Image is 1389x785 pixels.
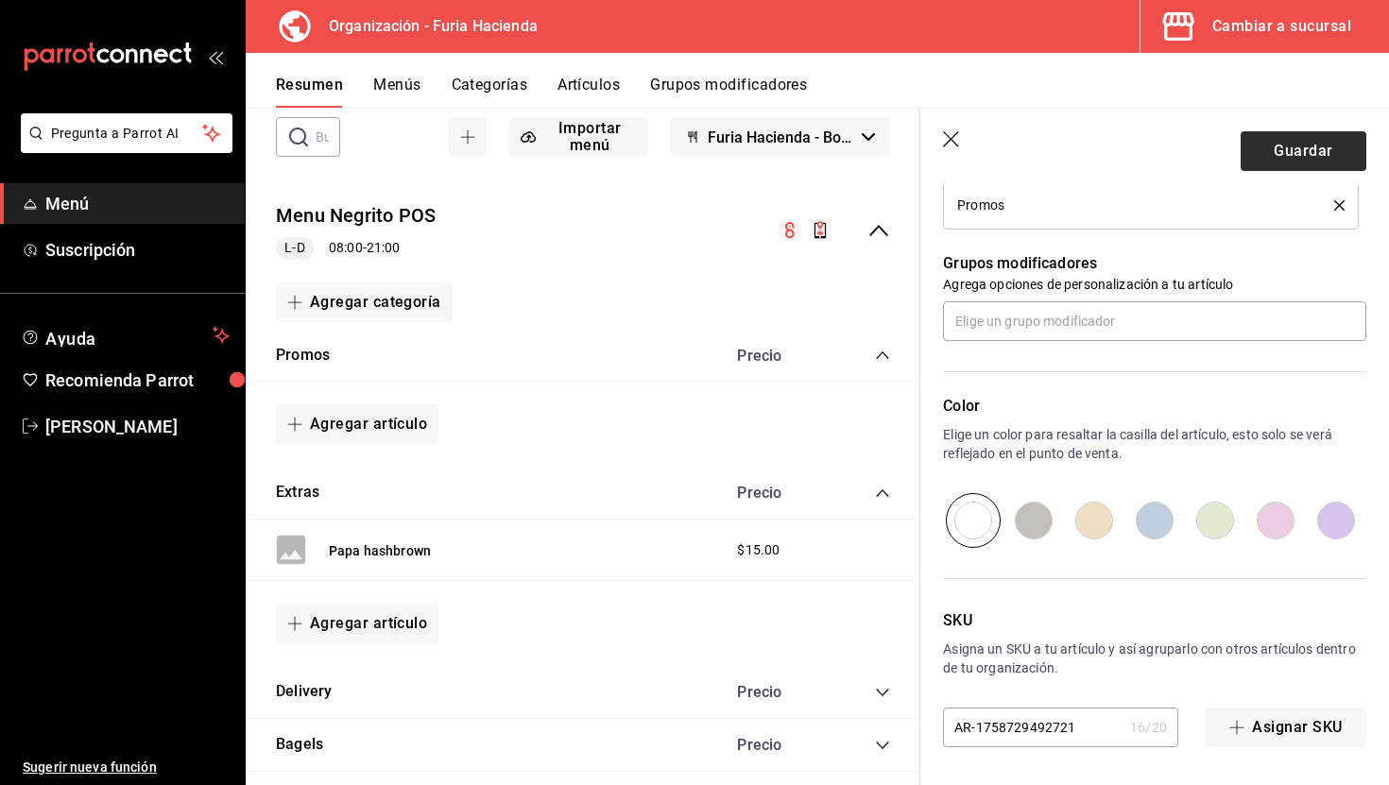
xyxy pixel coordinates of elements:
p: Elige un color para resaltar la casilla del artículo, esto solo se verá reflejado en el punto de ... [943,425,1366,463]
button: Artículos [557,76,620,108]
input: Elige un grupo modificador [943,301,1366,341]
button: Grupos modificadores [650,76,807,108]
div: Precio [718,484,839,502]
button: collapse-category-row [875,738,890,753]
button: Agregar categoría [276,282,453,322]
div: collapse-menu-row [246,187,920,275]
button: Furia Hacienda - Borrador [670,117,890,157]
button: Guardar [1241,131,1366,171]
button: open_drawer_menu [208,49,223,64]
span: L-D [277,238,312,258]
button: Extras [276,482,319,503]
span: [PERSON_NAME] [45,414,230,439]
a: Pregunta a Parrot AI [13,137,232,157]
button: Papa hashbrown [329,541,431,560]
div: Precio [718,736,839,754]
button: collapse-category-row [875,486,890,501]
button: Menu Negrito POS [276,202,436,230]
button: Categorías [452,76,528,108]
button: collapse-category-row [875,348,890,363]
div: navigation tabs [276,76,1389,108]
button: Bagels [276,734,323,756]
button: Importar menú [509,117,647,157]
div: 16 / 20 [1130,718,1167,737]
p: Grupos modificadores [943,252,1366,275]
button: Menús [373,76,420,108]
button: Pregunta a Parrot AI [21,113,232,153]
button: Agregar artículo [276,604,438,643]
span: Recomienda Parrot [45,367,230,393]
p: Asigna un SKU a tu artículo y así agruparlo con otros artículos dentro de tu organización. [943,640,1366,677]
div: Precio [718,347,839,365]
div: Precio [718,683,839,701]
span: Promos [957,198,1004,212]
button: collapse-category-row [875,685,890,700]
button: Delivery [276,681,332,703]
h3: Organización - Furia Hacienda [314,15,538,38]
button: delete [1321,200,1345,211]
p: Color [943,395,1366,418]
button: Agregar artículo [276,404,438,444]
p: Agrega opciones de personalización a tu artículo [943,275,1366,294]
span: Furia Hacienda - Borrador [708,128,854,146]
button: Promos [276,345,330,367]
div: Cambiar a sucursal [1212,13,1351,40]
span: Sugerir nueva función [23,758,230,777]
span: Suscripción [45,237,230,263]
button: Resumen [276,76,343,108]
span: Pregunta a Parrot AI [51,124,203,144]
div: 08:00 - 21:00 [276,237,436,260]
input: Buscar menú [316,118,340,156]
button: Asignar SKU [1206,708,1366,747]
span: Menú [45,191,230,216]
span: $15.00 [737,540,780,560]
span: Ayuda [45,324,205,347]
p: SKU [943,609,1366,632]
